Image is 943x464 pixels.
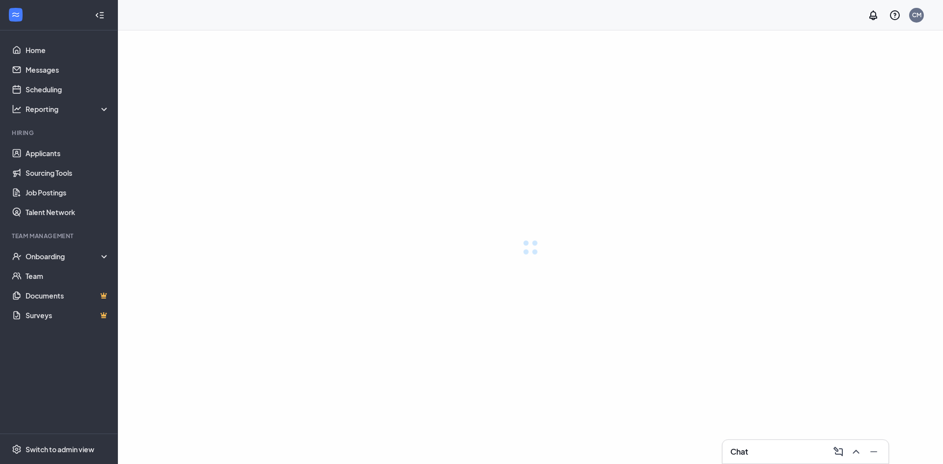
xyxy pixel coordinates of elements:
[11,10,21,20] svg: WorkstreamLogo
[26,60,110,80] a: Messages
[26,266,110,286] a: Team
[95,10,105,20] svg: Collapse
[12,232,108,240] div: Team Management
[26,80,110,99] a: Scheduling
[26,444,94,454] div: Switch to admin view
[868,446,880,458] svg: Minimize
[26,202,110,222] a: Talent Network
[12,129,108,137] div: Hiring
[850,446,862,458] svg: ChevronUp
[847,444,863,460] button: ChevronUp
[26,286,110,305] a: DocumentsCrown
[730,446,748,457] h3: Chat
[26,183,110,202] a: Job Postings
[12,444,22,454] svg: Settings
[12,104,22,114] svg: Analysis
[26,40,110,60] a: Home
[889,9,901,21] svg: QuestionInfo
[865,444,881,460] button: Minimize
[832,446,844,458] svg: ComposeMessage
[26,104,110,114] div: Reporting
[12,251,22,261] svg: UserCheck
[26,143,110,163] a: Applicants
[26,305,110,325] a: SurveysCrown
[26,163,110,183] a: Sourcing Tools
[26,251,110,261] div: Onboarding
[912,11,921,19] div: CM
[867,9,879,21] svg: Notifications
[830,444,845,460] button: ComposeMessage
